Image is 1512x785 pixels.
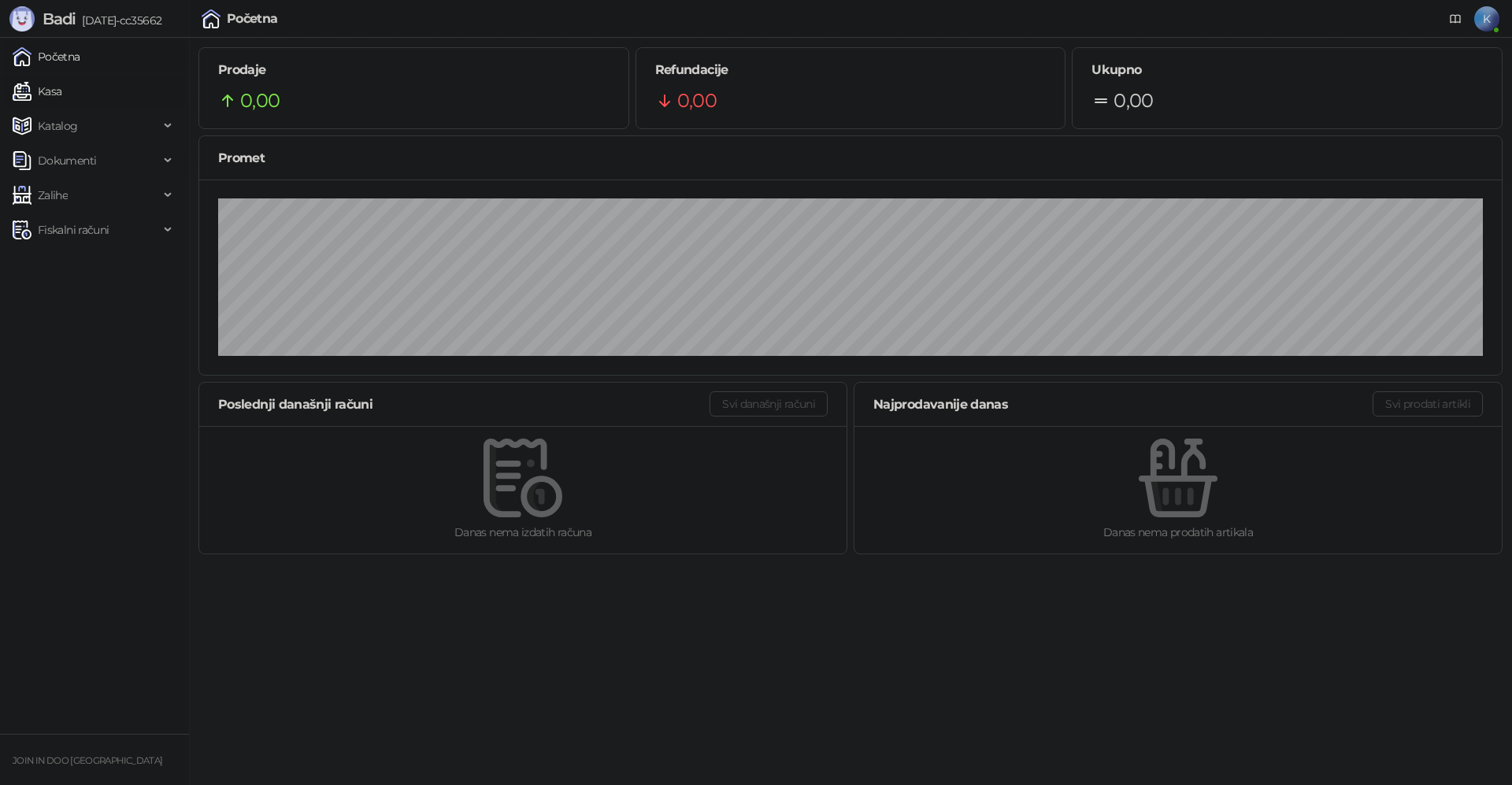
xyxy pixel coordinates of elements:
[38,180,68,211] span: Zalihe
[38,145,96,176] span: Dokumenti
[1474,6,1499,31] span: K
[873,394,1373,414] div: Najprodavanije danas
[218,148,1483,168] div: Promet
[1114,86,1153,116] span: 0,00
[38,110,78,142] span: Katalog
[677,86,717,116] span: 0,00
[1373,391,1483,417] button: Svi prodati artikli
[9,6,35,31] img: Logo
[710,391,828,417] button: Svi današnji računi
[218,394,710,414] div: Poslednji današnji računi
[76,13,161,28] span: [DATE]-cc35662
[880,524,1477,541] div: Danas nema prodatih artikala
[13,41,80,72] a: Početna
[227,13,278,25] div: Početna
[1091,61,1483,80] h5: Ukupno
[13,76,61,107] a: Kasa
[43,9,76,28] span: Badi
[218,61,610,80] h5: Prodaje
[13,755,162,766] small: JOIN IN DOO [GEOGRAPHIC_DATA]
[38,214,109,246] span: Fiskalni računi
[1443,6,1468,31] a: Dokumentacija
[240,86,280,116] span: 0,00
[224,524,821,541] div: Danas nema izdatih računa
[655,61,1047,80] h5: Refundacije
